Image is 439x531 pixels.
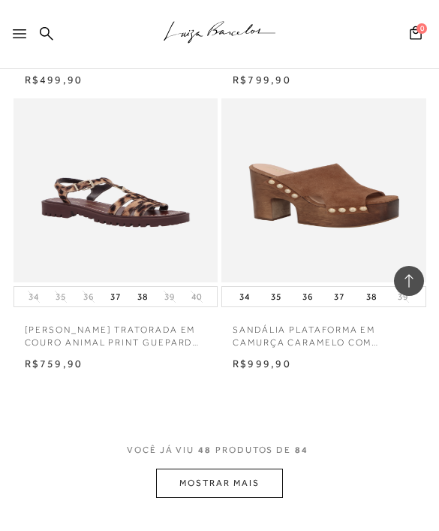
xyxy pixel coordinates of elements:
button: 35 [51,291,71,303]
button: 39 [393,291,413,303]
span: R$799,90 [233,74,291,86]
img: SANDÁLIA TRATORADA EM COURO ANIMAL PRINT GUEPARDO COM REBITES [15,98,217,282]
span: 0 [416,23,427,34]
button: 37 [329,291,349,303]
span: R$759,90 [25,358,83,370]
span: R$999,90 [233,358,291,370]
span: VOCÊ JÁ VIU PRODUTOS DE [127,445,312,455]
button: 40 [187,291,206,303]
button: 39 [160,291,179,303]
button: 38 [362,291,381,303]
a: SANDÁLIA TRATORADA EM COURO ANIMAL PRINT GUEPARDO COM REBITES SANDÁLIA TRATORADA EM COURO ANIMAL ... [15,98,217,282]
a: SANDÁLIA PLATAFORMA EM CAMURÇA CARAMELO COM REBITES SANDÁLIA PLATAFORMA EM CAMURÇA CARAMELO COM R... [223,98,425,282]
a: SANDÁLIA PLATAFORMA EM CAMURÇA CARAMELO COM REBITES [221,315,426,349]
button: 38 [133,291,152,303]
button: 34 [24,291,44,303]
span: 48 [198,445,212,455]
button: 36 [298,291,317,303]
button: 34 [235,291,254,303]
button: 35 [266,291,286,303]
button: MOSTRAR MAIS [156,469,282,498]
img: SANDÁLIA PLATAFORMA EM CAMURÇA CARAMELO COM REBITES [223,98,425,282]
span: 84 [295,445,308,455]
a: [PERSON_NAME] TRATORADA EM COURO ANIMAL PRINT GUEPARDO COM REBITES [14,315,218,349]
button: 0 [405,25,426,45]
button: 37 [106,291,125,303]
button: 36 [79,291,98,303]
span: R$499,90 [25,74,83,86]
